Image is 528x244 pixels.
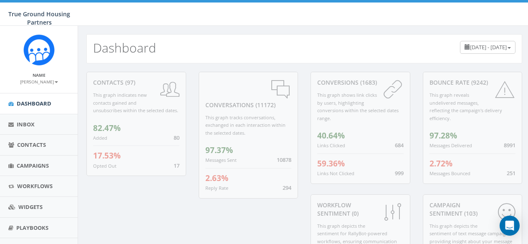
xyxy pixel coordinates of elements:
[174,162,179,169] span: 17
[93,163,116,169] small: Opted Out
[317,170,354,176] small: Links Not Clicked
[429,130,457,141] span: 97.28%
[93,92,178,113] small: This graph indicates new contacts gained and unsubscribes within the selected dates.
[429,78,516,87] div: Bounce Rate
[205,78,292,109] div: conversations
[317,142,345,148] small: Links Clicked
[205,114,285,136] small: This graph tracks conversations, exchanged in each interaction within the selected dates.
[23,34,55,65] img: Rally_Corp_Logo_1.png
[317,158,345,169] span: 59.36%
[93,78,179,87] div: contacts
[317,92,399,121] small: This graph shows link clicks by users, highlighting conversions within the selected dates range.
[350,209,359,217] span: (0)
[174,134,179,141] span: 80
[277,156,291,164] span: 10878
[17,141,46,148] span: Contacts
[429,142,472,148] small: Messages Delivered
[93,135,107,141] small: Added
[395,141,404,149] span: 684
[8,10,70,26] span: True Ground Housing Partners
[93,123,121,133] span: 82.47%
[429,170,470,176] small: Messages Bounced
[18,203,43,211] span: Widgets
[317,78,404,87] div: conversions
[20,78,58,85] a: [PERSON_NAME]
[205,185,228,191] small: Reply Rate
[124,78,135,86] span: (97)
[93,150,121,161] span: 17.53%
[283,184,291,191] span: 294
[17,100,51,107] span: Dashboard
[33,72,45,78] small: Name
[317,130,345,141] span: 40.64%
[17,162,49,169] span: Campaigns
[359,78,377,86] span: (1683)
[93,41,156,55] h2: Dashboard
[20,79,58,85] small: [PERSON_NAME]
[17,121,35,128] span: Inbox
[317,201,404,218] div: Workflow Sentiment
[16,224,48,231] span: Playbooks
[205,145,233,156] span: 97.37%
[205,157,237,163] small: Messages Sent
[470,78,488,86] span: (9242)
[17,182,53,190] span: Workflows
[205,173,228,184] span: 2.63%
[395,169,404,177] span: 999
[429,92,502,121] small: This graph reveals undelivered messages, reflecting the campaign's delivery efficiency.
[429,201,516,218] div: Campaign Sentiment
[254,101,275,109] span: (11172)
[462,209,477,217] span: (103)
[500,216,520,236] div: Open Intercom Messenger
[504,141,515,149] span: 8991
[470,43,507,51] span: [DATE] - [DATE]
[429,158,452,169] span: 2.72%
[507,169,515,177] span: 251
